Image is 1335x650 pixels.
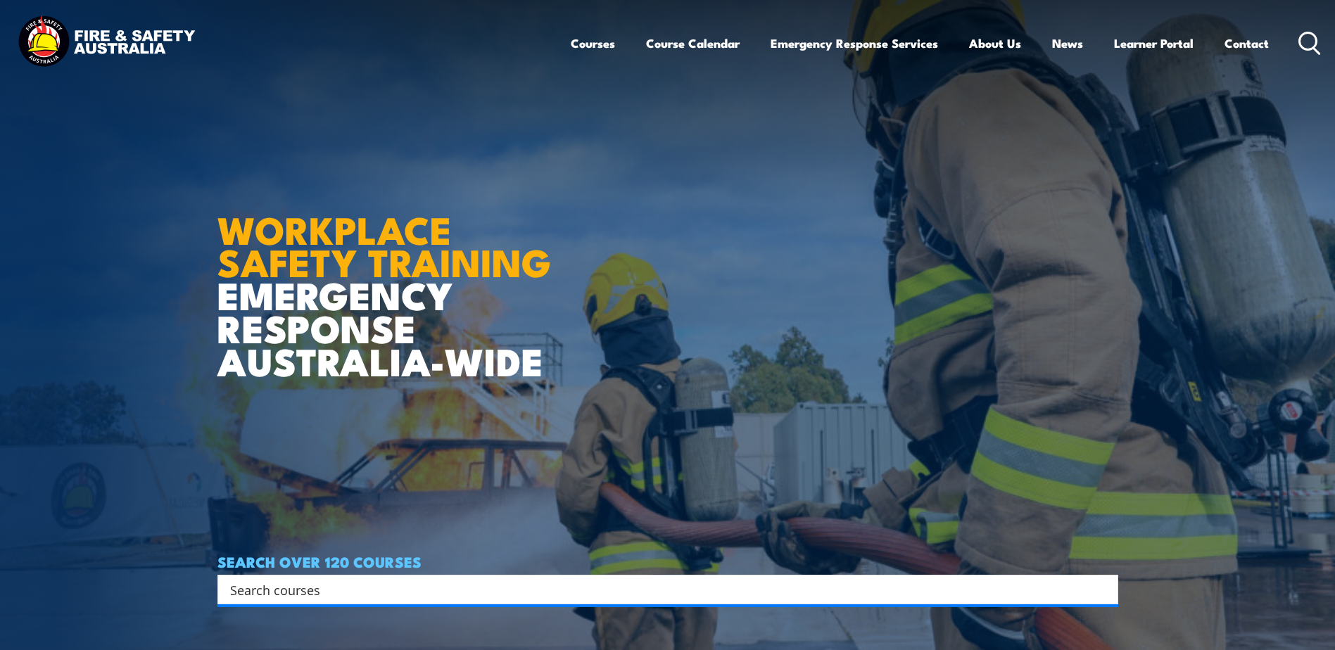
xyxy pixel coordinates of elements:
a: News [1052,25,1083,62]
a: Courses [571,25,615,62]
a: About Us [969,25,1021,62]
a: Emergency Response Services [771,25,938,62]
form: Search form [233,580,1090,599]
strong: WORKPLACE SAFETY TRAINING [217,199,551,291]
h4: SEARCH OVER 120 COURSES [217,554,1118,569]
h1: EMERGENCY RESPONSE AUSTRALIA-WIDE [217,177,562,377]
input: Search input [230,579,1087,600]
a: Course Calendar [646,25,740,62]
a: Learner Portal [1114,25,1194,62]
a: Contact [1225,25,1269,62]
button: Search magnifier button [1094,580,1113,599]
